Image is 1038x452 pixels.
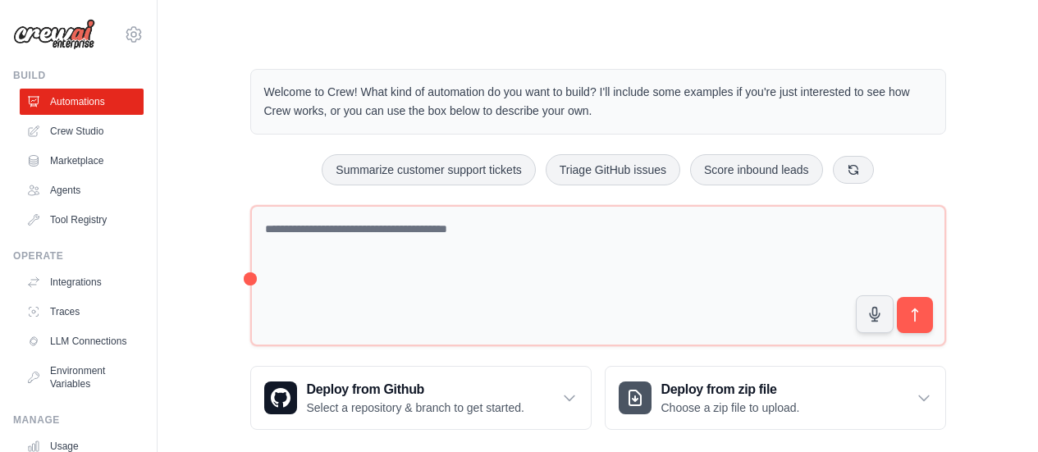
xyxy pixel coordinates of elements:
[13,413,144,427] div: Manage
[20,118,144,144] a: Crew Studio
[661,380,800,399] h3: Deploy from zip file
[20,207,144,233] a: Tool Registry
[20,269,144,295] a: Integrations
[661,399,800,416] p: Choose a zip file to upload.
[264,83,932,121] p: Welcome to Crew! What kind of automation do you want to build? I'll include some examples if you'...
[20,148,144,174] a: Marketplace
[322,154,535,185] button: Summarize customer support tickets
[20,299,144,325] a: Traces
[307,399,524,416] p: Select a repository & branch to get started.
[546,154,680,185] button: Triage GitHub issues
[690,154,823,185] button: Score inbound leads
[13,69,144,82] div: Build
[20,89,144,115] a: Automations
[307,380,524,399] h3: Deploy from Github
[20,328,144,354] a: LLM Connections
[13,249,144,263] div: Operate
[20,177,144,203] a: Agents
[13,19,95,50] img: Logo
[20,358,144,397] a: Environment Variables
